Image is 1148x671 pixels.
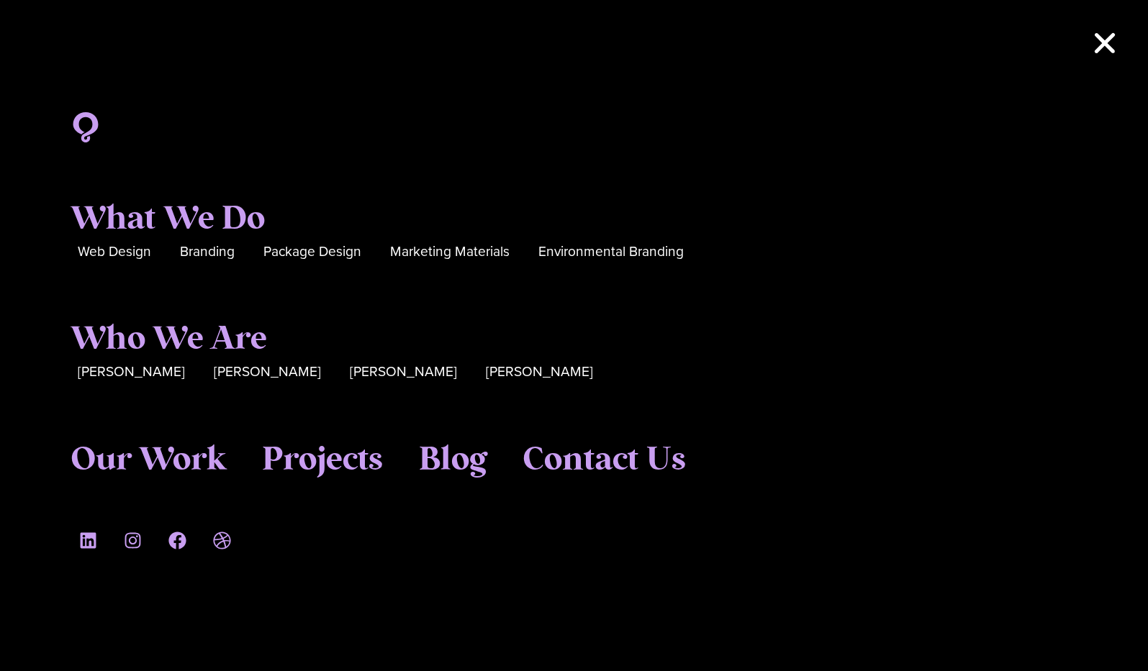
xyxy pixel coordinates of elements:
a: [PERSON_NAME] [350,361,457,383]
a: Close [1090,29,1119,58]
a: Contact Us [523,441,686,480]
a: Our Work [71,441,226,480]
a: Web Design [78,241,151,263]
a: [PERSON_NAME] [486,361,593,383]
a: Blog [419,441,487,480]
a: [PERSON_NAME] [214,361,321,383]
a: Marketing Materials [390,241,510,263]
a: What We Do [71,200,265,239]
a: Projects [262,441,383,480]
a: [PERSON_NAME] [78,361,185,383]
a: Branding [180,241,235,263]
a: Package Design [263,241,361,263]
a: Who We Are [71,320,267,359]
a: Environmental Branding [538,241,684,263]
